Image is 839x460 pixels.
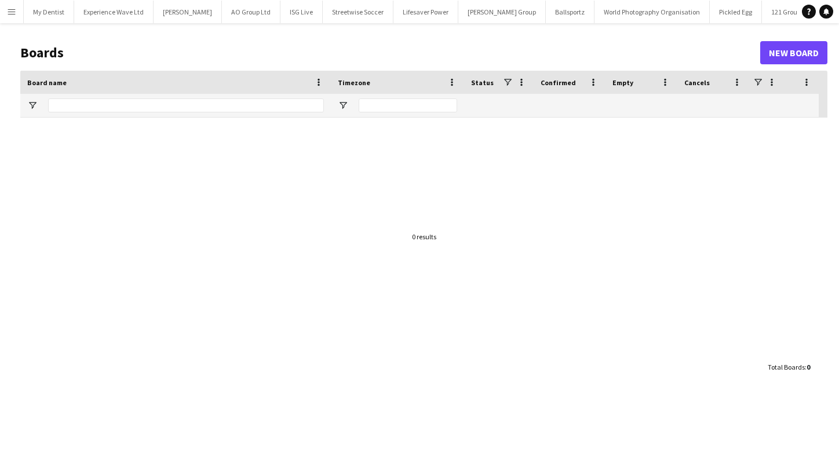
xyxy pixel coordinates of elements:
span: Empty [612,78,633,87]
button: Lifesaver Power [393,1,458,23]
button: [PERSON_NAME] [154,1,222,23]
span: 0 [807,363,810,371]
span: Total Boards [768,363,805,371]
div: : [768,356,810,378]
h1: Boards [20,44,760,61]
button: ISG Live [280,1,323,23]
input: Timezone Filter Input [359,98,457,112]
button: World Photography Organisation [594,1,710,23]
button: Open Filter Menu [27,100,38,111]
span: Timezone [338,78,370,87]
button: Experience Wave Ltd [74,1,154,23]
input: Board name Filter Input [48,98,324,112]
button: My Dentist [24,1,74,23]
span: Board name [27,78,67,87]
button: AO Group Ltd [222,1,280,23]
div: 0 results [412,232,436,241]
span: Status [471,78,494,87]
button: [PERSON_NAME] Group [458,1,546,23]
button: 121 Group [762,1,811,23]
span: Cancels [684,78,710,87]
a: New Board [760,41,827,64]
span: Confirmed [541,78,576,87]
button: Open Filter Menu [338,100,348,111]
button: Ballsportz [546,1,594,23]
button: Streetwise Soccer [323,1,393,23]
button: Pickled Egg [710,1,762,23]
